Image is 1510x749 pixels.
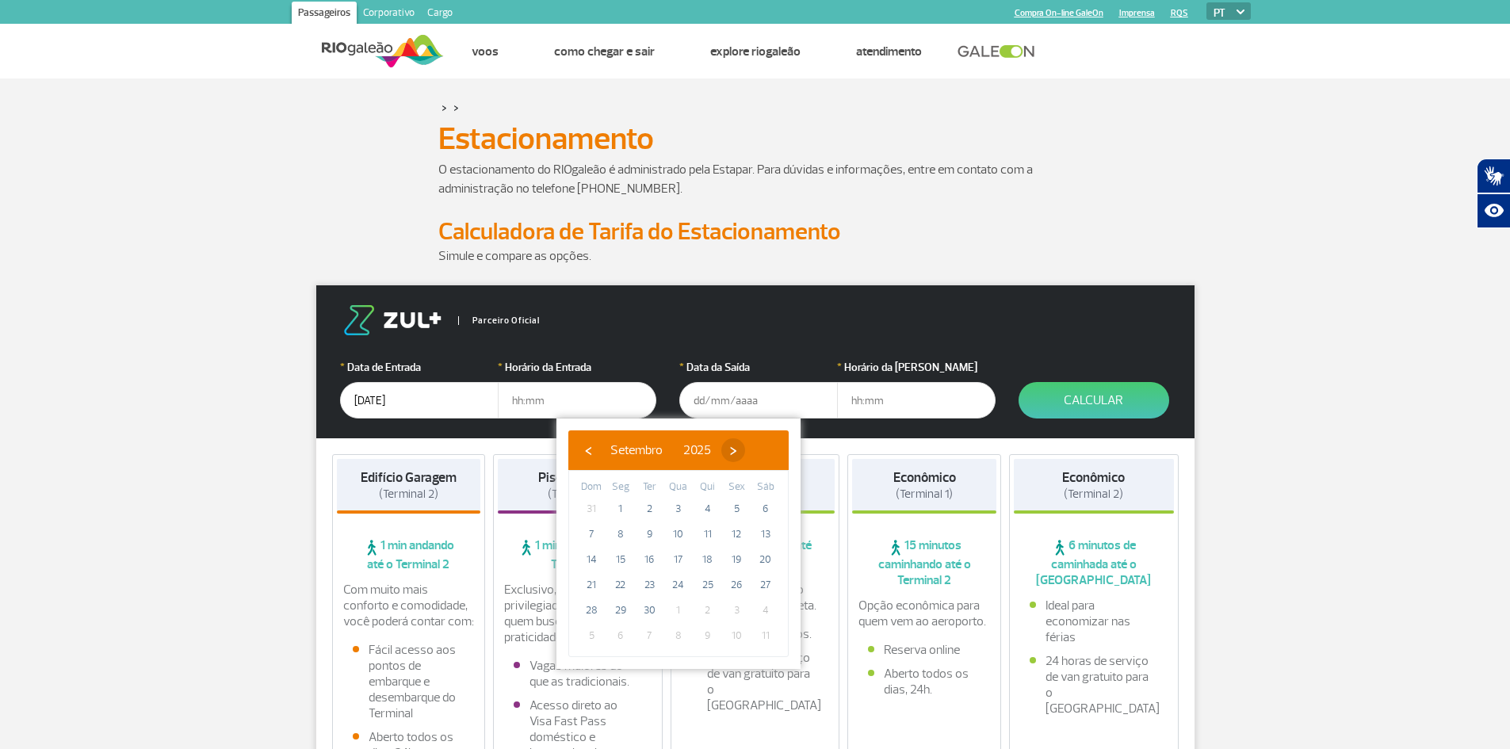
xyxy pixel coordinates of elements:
[679,382,838,418] input: dd/mm/aaaa
[438,217,1072,246] h2: Calculadora de Tarifa do Estacionamento
[695,598,721,623] span: 2
[343,582,475,629] p: Com muito mais conforto e comodidade, você poderá contar com:
[357,2,421,27] a: Corporativo
[751,479,780,496] th: weekday
[472,44,499,59] a: Voos
[664,479,694,496] th: weekday
[514,658,642,690] li: Vagas maiores do que as tradicionais.
[856,44,922,59] a: Atendimento
[1062,469,1125,486] strong: Econômico
[608,496,633,522] span: 1
[421,2,459,27] a: Cargo
[1171,8,1188,18] a: RQS
[753,522,778,547] span: 13
[695,496,721,522] span: 4
[753,547,778,572] span: 20
[666,623,691,648] span: 8
[695,522,721,547] span: 11
[458,316,540,325] span: Parceiro Oficial
[292,2,357,27] a: Passageiros
[724,598,749,623] span: 3
[868,666,981,697] li: Aberto todos os dias, 24h.
[504,582,652,645] p: Exclusivo, com localização privilegiada e ideal para quem busca conforto e praticidade.
[693,479,722,496] th: weekday
[852,537,996,588] span: 15 minutos caminhando até o Terminal 2
[438,246,1072,266] p: Simule e compare as opções.
[340,382,499,418] input: dd/mm/aaaa
[1014,537,1174,588] span: 6 minutos de caminhada até o [GEOGRAPHIC_DATA]
[636,598,662,623] span: 30
[608,522,633,547] span: 8
[635,479,664,496] th: weekday
[579,598,604,623] span: 28
[636,623,662,648] span: 7
[666,572,691,598] span: 24
[673,438,721,462] button: 2025
[666,496,691,522] span: 3
[579,496,604,522] span: 31
[538,469,617,486] strong: Piso Premium
[753,572,778,598] span: 27
[724,547,749,572] span: 19
[1030,653,1158,717] li: 24 horas de serviço de van gratuito para o [GEOGRAPHIC_DATA]
[753,496,778,522] span: 6
[340,305,445,335] img: logo-zul.png
[837,359,996,376] label: Horário da [PERSON_NAME]
[1064,487,1123,502] span: (Terminal 2)
[695,572,721,598] span: 25
[606,479,636,496] th: weekday
[610,442,663,458] span: Setembro
[636,496,662,522] span: 2
[498,382,656,418] input: hh:mm
[438,160,1072,198] p: O estacionamento do RIOgaleão é administrado pela Estapar. Para dúvidas e informações, entre em c...
[722,479,751,496] th: weekday
[1477,159,1510,193] button: Abrir tradutor de língua de sinais.
[548,487,607,502] span: (Terminal 2)
[666,522,691,547] span: 10
[579,623,604,648] span: 5
[691,650,820,713] li: 24 horas de serviço de van gratuito para o [GEOGRAPHIC_DATA]
[442,98,447,117] a: >
[353,642,465,721] li: Fácil acesso aos pontos de embarque e desembarque do Terminal
[498,359,656,376] label: Horário da Entrada
[1019,382,1169,418] button: Calcular
[608,623,633,648] span: 6
[896,487,953,502] span: (Terminal 1)
[695,547,721,572] span: 18
[498,537,658,572] span: 1 min andando até o Terminal 2
[554,44,655,59] a: Como chegar e sair
[724,522,749,547] span: 12
[724,496,749,522] span: 5
[721,438,745,462] button: ›
[666,547,691,572] span: 17
[337,537,481,572] span: 1 min andando até o Terminal 2
[576,438,600,462] button: ‹
[579,572,604,598] span: 21
[579,547,604,572] span: 14
[683,442,711,458] span: 2025
[608,572,633,598] span: 22
[1477,193,1510,228] button: Abrir recursos assistivos.
[724,623,749,648] span: 10
[577,479,606,496] th: weekday
[636,572,662,598] span: 23
[438,125,1072,152] h1: Estacionamento
[724,572,749,598] span: 26
[608,598,633,623] span: 29
[361,469,457,486] strong: Edifício Garagem
[837,382,996,418] input: hh:mm
[1119,8,1155,18] a: Imprensa
[666,598,691,623] span: 1
[695,623,721,648] span: 9
[608,547,633,572] span: 15
[679,359,838,376] label: Data da Saída
[868,642,981,658] li: Reserva online
[753,598,778,623] span: 4
[1015,8,1103,18] a: Compra On-line GaleOn
[576,440,745,456] bs-datepicker-navigation-view: ​ ​ ​
[710,44,801,59] a: Explore RIOgaleão
[636,522,662,547] span: 9
[753,623,778,648] span: 11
